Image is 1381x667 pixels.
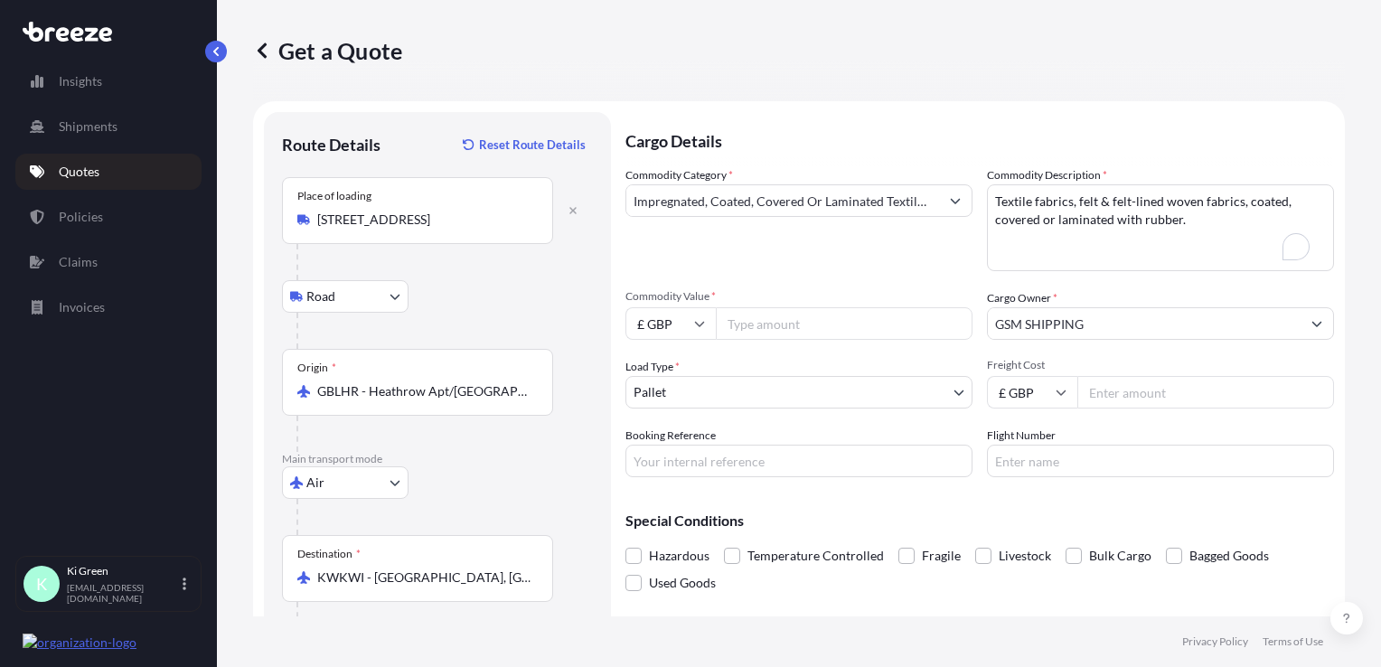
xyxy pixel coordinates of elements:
[649,569,716,597] span: Used Goods
[67,564,179,578] p: Ki Green
[625,289,972,304] span: Commodity Value
[625,358,680,376] span: Load Type
[317,568,531,587] input: Destination
[1182,634,1248,649] a: Privacy Policy
[306,287,335,305] span: Road
[987,289,1057,307] label: Cargo Owner
[15,289,202,325] a: Invoices
[922,542,961,569] span: Fragile
[939,184,972,217] button: Show suggestions
[634,383,666,401] span: Pallet
[625,112,1334,166] p: Cargo Details
[649,542,709,569] span: Hazardous
[988,307,1301,340] input: Full name
[15,244,202,280] a: Claims
[59,298,105,316] p: Invoices
[59,253,98,271] p: Claims
[999,542,1051,569] span: Livestock
[15,108,202,145] a: Shipments
[317,382,531,400] input: Origin
[1077,376,1334,409] input: Enter amount
[987,166,1107,184] label: Commodity Description
[317,211,531,229] input: Place of loading
[625,376,972,409] button: Pallet
[59,117,117,136] p: Shipments
[454,130,593,159] button: Reset Route Details
[253,36,402,65] p: Get a Quote
[626,184,939,217] input: Select a commodity type
[625,513,1334,528] p: Special Conditions
[59,72,102,90] p: Insights
[987,358,1334,372] span: Freight Cost
[59,163,99,181] p: Quotes
[15,63,202,99] a: Insights
[23,634,136,652] img: organization-logo
[1301,307,1333,340] button: Show suggestions
[479,136,586,154] p: Reset Route Details
[59,208,103,226] p: Policies
[306,474,324,492] span: Air
[297,361,336,375] div: Origin
[987,184,1334,271] textarea: To enrich screen reader interactions, please activate Accessibility in Grammarly extension settings
[297,189,371,203] div: Place of loading
[297,547,361,561] div: Destination
[987,445,1334,477] input: Enter name
[987,427,1056,445] label: Flight Number
[282,452,593,466] p: Main transport mode
[625,427,716,445] label: Booking Reference
[15,154,202,190] a: Quotes
[282,134,380,155] p: Route Details
[1263,634,1323,649] a: Terms of Use
[625,166,733,184] label: Commodity Category
[282,466,409,499] button: Select transport
[716,307,972,340] input: Type amount
[36,575,47,593] span: K
[1089,542,1151,569] span: Bulk Cargo
[67,582,179,604] p: [EMAIL_ADDRESS][DOMAIN_NAME]
[1189,542,1269,569] span: Bagged Goods
[282,280,409,313] button: Select transport
[15,199,202,235] a: Policies
[625,445,972,477] input: Your internal reference
[747,542,884,569] span: Temperature Controlled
